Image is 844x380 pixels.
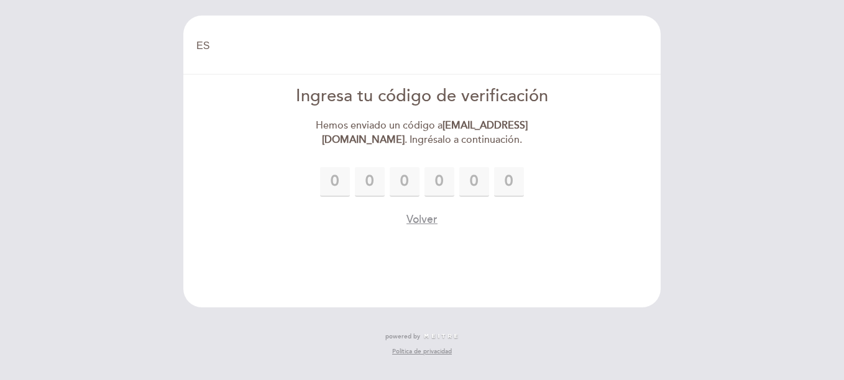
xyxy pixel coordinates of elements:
input: 0 [355,167,385,197]
a: Política de privacidad [392,347,452,356]
div: Ingresa tu código de verificación [280,84,565,109]
input: 0 [424,167,454,197]
img: MEITRE [423,333,459,340]
input: 0 [390,167,420,197]
input: 0 [320,167,350,197]
button: Volver [406,212,438,227]
input: 0 [459,167,489,197]
span: powered by [385,332,420,341]
input: 0 [494,167,524,197]
strong: [EMAIL_ADDRESS][DOMAIN_NAME] [322,119,528,146]
a: powered by [385,332,459,341]
div: Hemos enviado un código a . Ingrésalo a continuación. [280,119,565,147]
